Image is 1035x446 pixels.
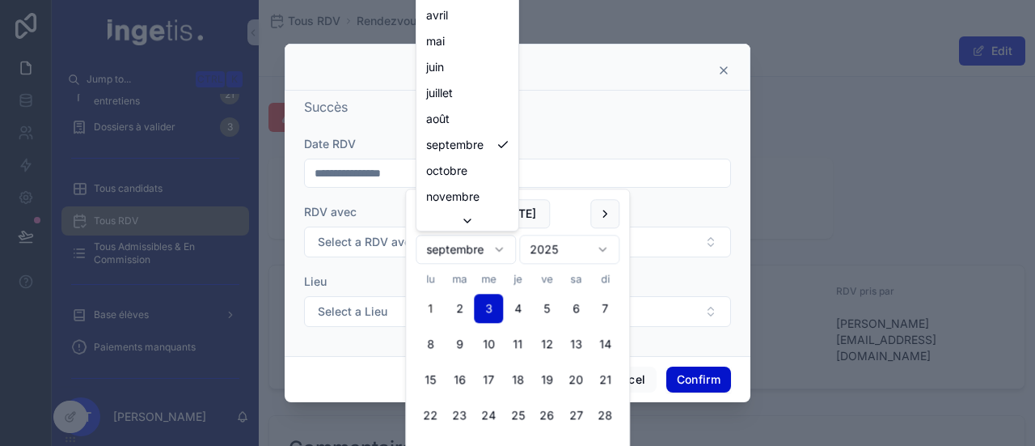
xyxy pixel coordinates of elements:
[426,111,450,127] span: août
[426,85,453,101] span: juillet
[426,7,448,23] span: avril
[426,59,444,75] span: juin
[426,137,484,153] span: septembre
[426,163,467,179] span: octobre
[426,189,479,205] span: novembre
[426,33,445,49] span: mai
